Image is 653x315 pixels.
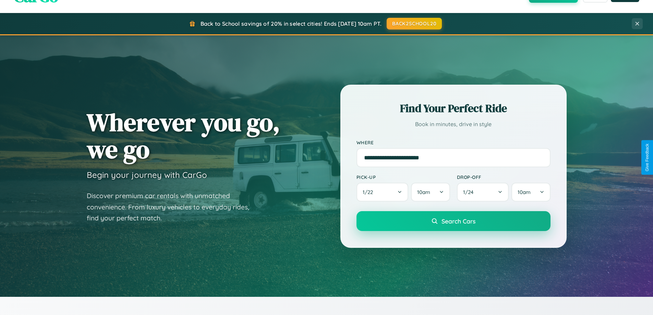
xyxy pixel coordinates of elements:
button: BACK2SCHOOL20 [387,18,442,29]
div: Give Feedback [645,144,650,171]
span: Search Cars [442,217,475,225]
p: Discover premium car rentals with unmatched convenience. From luxury vehicles to everyday rides, ... [87,190,258,224]
p: Book in minutes, drive in style [356,119,551,129]
label: Drop-off [457,174,551,180]
label: Pick-up [356,174,450,180]
label: Where [356,140,551,145]
button: 10am [511,183,550,202]
span: 1 / 24 [463,189,477,195]
h2: Find Your Perfect Ride [356,101,551,116]
span: 1 / 22 [363,189,376,195]
button: 10am [411,183,450,202]
button: 1/22 [356,183,409,202]
span: 10am [417,189,430,195]
h1: Wherever you go, we go [87,109,280,163]
span: 10am [518,189,531,195]
button: 1/24 [457,183,509,202]
span: Back to School savings of 20% in select cities! Ends [DATE] 10am PT. [201,20,382,27]
h3: Begin your journey with CarGo [87,170,207,180]
button: Search Cars [356,211,551,231]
